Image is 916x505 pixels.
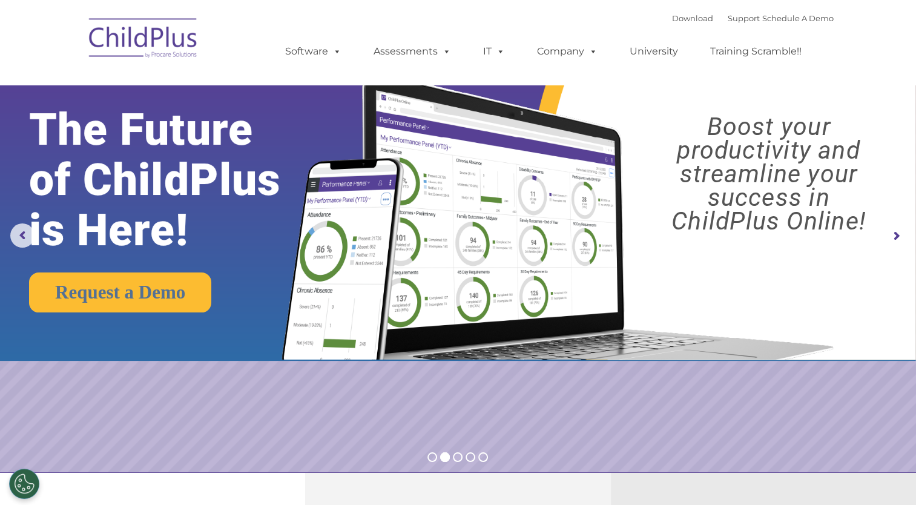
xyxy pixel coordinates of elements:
a: Support [728,13,760,23]
iframe: Chat Widget [719,374,916,505]
a: Download [672,13,713,23]
img: ChildPlus by Procare Solutions [83,10,204,70]
a: Software [273,39,354,64]
a: University [618,39,690,64]
span: Last name [168,80,205,89]
a: Assessments [361,39,463,64]
a: Request a Demo [29,272,211,312]
span: Phone number [168,130,220,139]
a: Training Scramble!! [698,39,814,64]
a: Schedule A Demo [762,13,834,23]
button: Cookies Settings [9,469,39,499]
a: IT [471,39,517,64]
font: | [672,13,834,23]
rs-layer: Boost your productivity and streamline your success in ChildPlus Online! [633,115,904,233]
a: Company [525,39,610,64]
rs-layer: The Future of ChildPlus is Here! [29,105,321,256]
